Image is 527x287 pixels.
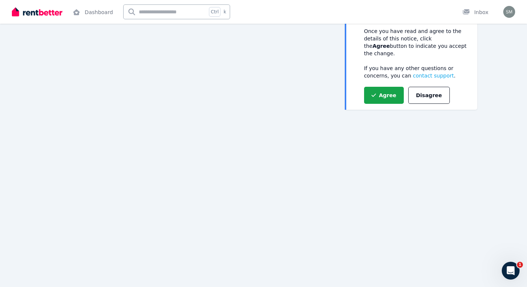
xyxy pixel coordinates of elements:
iframe: Intercom live chat [502,262,520,280]
p: Once you have read and agree to the details of this notice, click the button to indicate you acce... [364,27,471,57]
button: Disagree [408,87,450,104]
strong: Agree [373,43,390,49]
span: contact support [413,73,454,79]
p: If you have any other questions or concerns, you can . [364,65,471,79]
span: 1 [517,262,523,268]
span: Ctrl [209,7,220,17]
img: Chang Shu [503,6,515,18]
img: RentBetter [12,6,62,17]
span: k [223,9,226,15]
button: Agree [364,87,404,104]
div: Inbox [462,9,488,16]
